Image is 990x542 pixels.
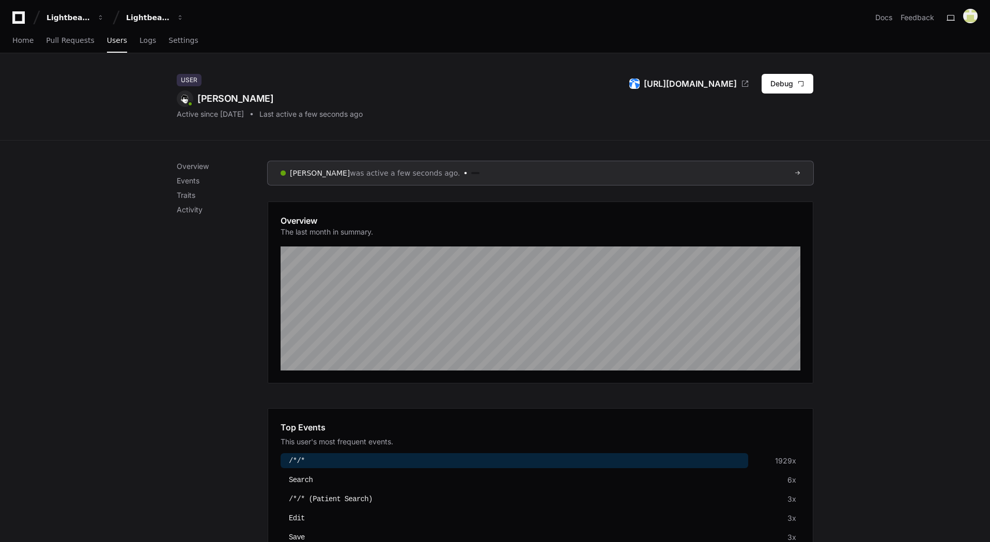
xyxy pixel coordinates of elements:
[177,161,268,172] p: Overview
[901,12,934,23] button: Feedback
[289,476,313,484] span: Search
[177,176,268,186] p: Events
[289,533,305,541] span: Save
[644,78,749,90] a: [URL][DOMAIN_NAME]
[42,8,109,27] button: Lightbeam Health
[46,29,94,53] a: Pull Requests
[644,78,737,90] span: [URL][DOMAIN_NAME]
[122,8,188,27] button: Lightbeam Health Solutions
[168,29,198,53] a: Settings
[46,37,94,43] span: Pull Requests
[126,12,171,23] div: Lightbeam Health Solutions
[281,214,800,243] app-pz-page-link-header: Overview
[281,214,373,227] h1: Overview
[629,79,640,89] img: lightbeamhealth.com
[875,12,892,23] a: Docs
[12,37,34,43] span: Home
[177,90,363,107] div: [PERSON_NAME]
[177,205,268,215] p: Activity
[289,514,305,522] span: Edit
[107,37,127,43] span: Users
[787,513,796,523] div: 3x
[787,494,796,504] div: 3x
[178,92,192,105] img: 12.svg
[787,475,796,485] div: 6x
[290,169,350,177] a: [PERSON_NAME]
[140,37,156,43] span: Logs
[177,190,268,200] p: Traits
[177,109,244,119] div: Active since [DATE]
[107,29,127,53] a: Users
[289,495,373,503] span: /*/* (Patient Search)
[47,12,91,23] div: Lightbeam Health
[281,421,326,433] h1: Top Events
[268,161,813,185] a: [PERSON_NAME]was active a few seconds ago.
[259,109,363,119] div: Last active a few seconds ago
[140,29,156,53] a: Logs
[281,227,373,237] p: The last month in summary.
[168,37,198,43] span: Settings
[775,456,796,466] div: 1929x
[177,74,202,86] div: User
[350,168,460,178] span: was active a few seconds ago.
[12,29,34,53] a: Home
[762,74,813,94] button: Debug
[963,9,978,23] img: 147104921
[281,437,800,447] div: This user's most frequent events.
